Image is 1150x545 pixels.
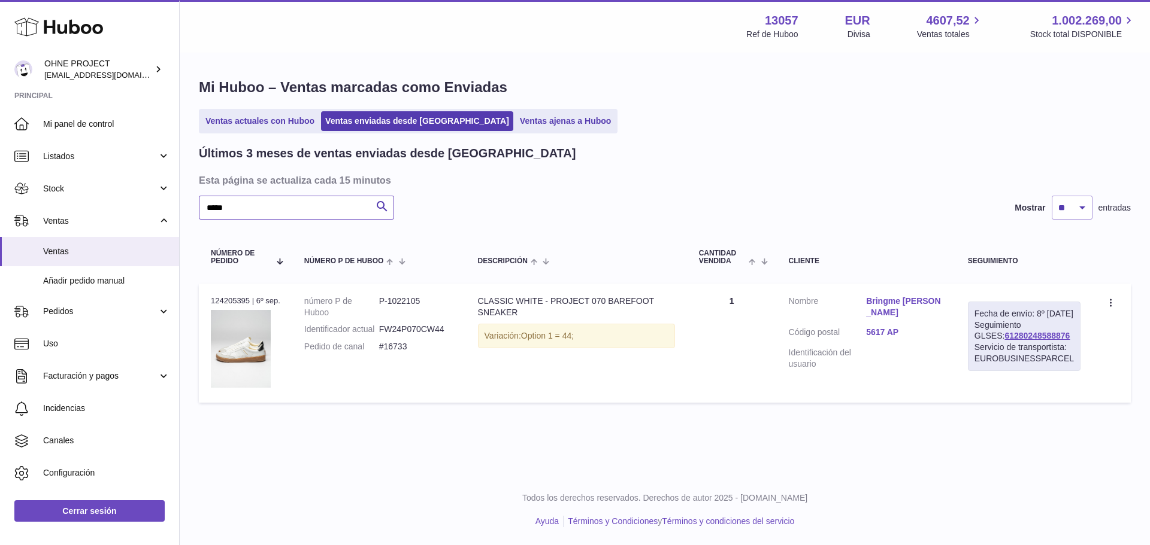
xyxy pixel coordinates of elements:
[321,111,513,131] a: Ventas enviadas desde [GEOGRAPHIC_DATA]
[917,13,983,40] a: 4607,52 Ventas totales
[43,338,170,349] span: Uso
[866,327,944,338] a: 5617 AP
[211,249,270,265] span: Número de pedido
[478,257,528,265] span: Descripción
[1004,331,1070,340] a: 61280248588876
[478,296,675,318] div: CLASSIC WHITE - PROJECT 070 BAREFOOT SNEAKER
[304,341,379,352] dt: Pedido de canal
[568,516,658,526] a: Términos y Condiciones
[1030,29,1136,40] span: Stock total DISPONIBLE
[789,327,867,341] dt: Código postal
[14,500,165,522] a: Cerrar sesión
[521,331,574,340] span: Option 1 = 44;
[189,492,1140,504] p: Todos los derechos reservados. Derechos de autor 2025 - [DOMAIN_NAME]
[746,29,798,40] div: Ref de Huboo
[535,516,559,526] a: Ayuda
[44,58,152,81] div: OHNE PROJECT
[516,111,616,131] a: Ventas ajenas a Huboo
[43,118,170,130] span: Mi panel de control
[43,435,170,446] span: Canales
[478,324,675,348] div: Variación:
[43,183,158,194] span: Stock
[199,78,1131,97] h1: Mi Huboo – Ventas marcadas como Enviadas
[14,60,32,78] img: internalAdmin-13057@internal.huboo.com
[662,516,794,526] a: Términos y condiciones del servicio
[848,29,870,40] div: Divisa
[43,215,158,227] span: Ventas
[968,302,1081,371] div: Seguimiento GLSES:
[1098,202,1131,214] span: entradas
[968,257,1081,265] div: Seguimiento
[1052,13,1122,29] span: 1.002.269,00
[379,324,454,335] dd: FW24P070CW44
[765,13,798,29] strong: 13057
[211,310,271,388] img: CLASSIC_WHITE_WEB.jpg
[975,308,1074,319] div: Fecha de envío: 8º [DATE]
[926,13,969,29] span: 4607,52
[789,347,867,370] dt: Identificación del usuario
[43,306,158,317] span: Pedidos
[199,173,1128,187] h3: Esta página se actualiza cada 15 minutos
[917,29,983,40] span: Ventas totales
[199,145,576,162] h2: Últimos 3 meses de ventas enviadas desde [GEOGRAPHIC_DATA]
[379,296,454,318] dd: P-1022105
[845,13,870,29] strong: EUR
[1015,202,1045,214] label: Mostrar
[789,296,867,321] dt: Nombre
[687,284,777,403] td: 1
[43,151,158,162] span: Listados
[304,296,379,318] dt: número P de Huboo
[304,257,383,265] span: número P de Huboo
[975,342,1074,364] div: Servicio de transportista: EUROBUSINESSPARCEL
[43,403,170,414] span: Incidencias
[564,516,794,527] li: y
[43,275,170,287] span: Añadir pedido manual
[201,111,319,131] a: Ventas actuales con Huboo
[379,341,454,352] dd: #16733
[211,296,280,306] div: 124205395 | 6º sep.
[866,296,944,318] a: Bringme [PERSON_NAME]
[43,246,170,257] span: Ventas
[43,467,170,479] span: Configuración
[44,70,176,80] span: [EMAIL_ADDRESS][DOMAIN_NAME]
[304,324,379,335] dt: Identificador actual
[43,370,158,382] span: Facturación y pagos
[789,257,944,265] div: Cliente
[1030,13,1136,40] a: 1.002.269,00 Stock total DISPONIBLE
[699,249,746,265] span: Cantidad vendida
